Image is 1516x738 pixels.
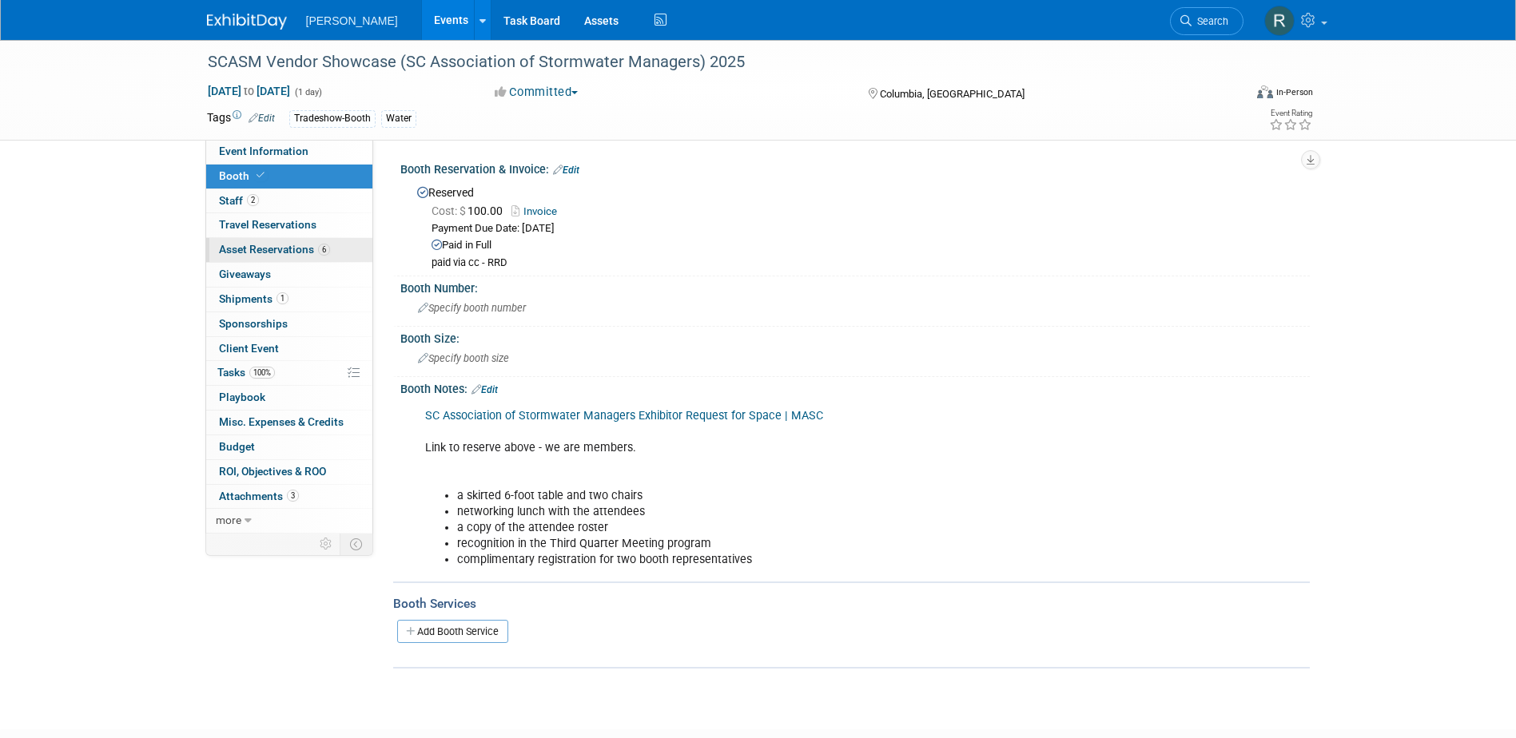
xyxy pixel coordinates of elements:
[219,490,299,502] span: Attachments
[1257,85,1273,98] img: Format-Inperson.png
[457,552,1124,568] li: complimentary registration for two booth representatives
[249,367,275,379] span: 100%
[206,485,372,509] a: Attachments3
[412,181,1298,271] div: Reserved
[219,243,330,256] span: Asset Reservations
[206,509,372,533] a: more
[206,337,372,361] a: Client Event
[206,140,372,164] a: Event Information
[457,536,1124,552] li: recognition in the Third Quarter Meeting program
[1149,83,1314,107] div: Event Format
[219,317,288,330] span: Sponsorships
[432,204,468,217] span: Cost: $
[206,165,372,188] a: Booth
[1192,15,1228,27] span: Search
[206,411,372,434] a: Misc. Expenses & Credits
[219,342,279,355] span: Client Event
[432,238,1298,253] div: Paid in Full
[418,352,509,364] span: Specify booth size
[1264,6,1295,36] img: Rebecca Deis
[277,292,288,304] span: 1
[393,595,1310,613] div: Booth Services
[257,171,265,180] i: Booth reservation complete
[1170,7,1243,35] a: Search
[418,302,526,314] span: Specify booth number
[219,194,259,207] span: Staff
[219,268,271,280] span: Giveaways
[289,110,376,127] div: Tradeshow-Booth
[249,113,275,124] a: Edit
[432,256,1298,270] div: paid via cc - RRD
[1269,109,1312,117] div: Event Rating
[1275,86,1313,98] div: In-Person
[400,377,1310,398] div: Booth Notes:
[381,110,416,127] div: Water
[880,88,1025,100] span: Columbia, [GEOGRAPHIC_DATA]
[219,292,288,305] span: Shipments
[206,213,372,237] a: Travel Reservations
[432,204,509,217] span: 100.00
[414,400,1134,577] div: Link to reserve above - we are members.
[207,84,291,98] span: [DATE] [DATE]
[219,415,344,428] span: Misc. Expenses & Credits
[206,386,372,410] a: Playbook
[457,504,1124,520] li: networking lunch with the attendees
[206,312,372,336] a: Sponsorships
[219,169,268,182] span: Booth
[400,157,1310,178] div: Booth Reservation & Invoice:
[432,221,1298,236] div: Payment Due Date: [DATE]
[472,384,498,395] a: Edit
[219,218,316,231] span: Travel Reservations
[457,520,1124,536] li: a copy of the attendee roster
[306,14,398,27] span: [PERSON_NAME]
[206,361,372,385] a: Tasks100%
[400,327,1310,347] div: Booth Size:
[247,194,259,206] span: 2
[397,620,508,643] a: Add Booth Service
[553,165,579,176] a: Edit
[206,238,372,262] a: Asset Reservations6
[318,244,330,256] span: 6
[457,488,1124,504] li: a skirted 6-foot table and two chairs
[511,205,565,217] a: Invoice
[216,514,241,526] span: more
[206,460,372,484] a: ROI, Objectives & ROO
[207,14,287,30] img: ExhibitDay
[293,87,322,97] span: (1 day)
[219,440,255,453] span: Budget
[312,534,340,554] td: Personalize Event Tab Strip
[207,109,275,128] td: Tags
[202,48,1220,77] div: SCASM Vendor Showcase (SC Association of Stormwater Managers) 2025
[241,85,257,97] span: to
[206,435,372,459] a: Budget
[206,189,372,213] a: Staff2
[287,490,299,502] span: 3
[425,409,823,423] a: SC Association of Stormwater Managers Exhibitor Request for Space | MASC
[340,534,372,554] td: Toggle Event Tabs
[400,276,1310,296] div: Booth Number:
[219,391,265,403] span: Playbook
[206,288,372,311] a: Shipments1
[489,84,584,101] button: Committed
[219,145,308,157] span: Event Information
[219,465,326,478] span: ROI, Objectives & ROO
[206,263,372,287] a: Giveaways
[217,366,275,379] span: Tasks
